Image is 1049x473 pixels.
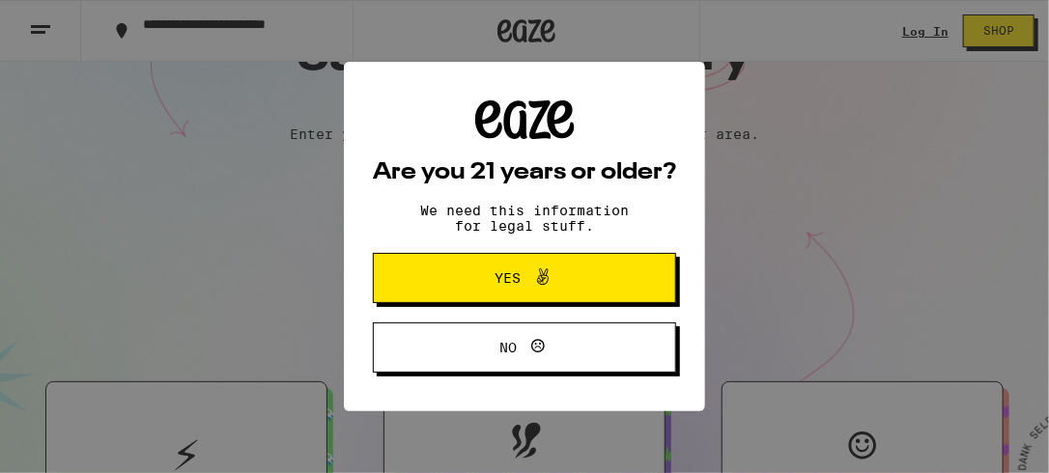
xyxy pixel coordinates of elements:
[373,161,676,184] h2: Are you 21 years or older?
[373,322,676,373] button: No
[499,341,517,354] span: No
[12,14,139,29] span: Hi. Need any help?
[404,203,645,234] p: We need this information for legal stuff.
[496,271,522,285] span: Yes
[373,253,676,303] button: Yes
